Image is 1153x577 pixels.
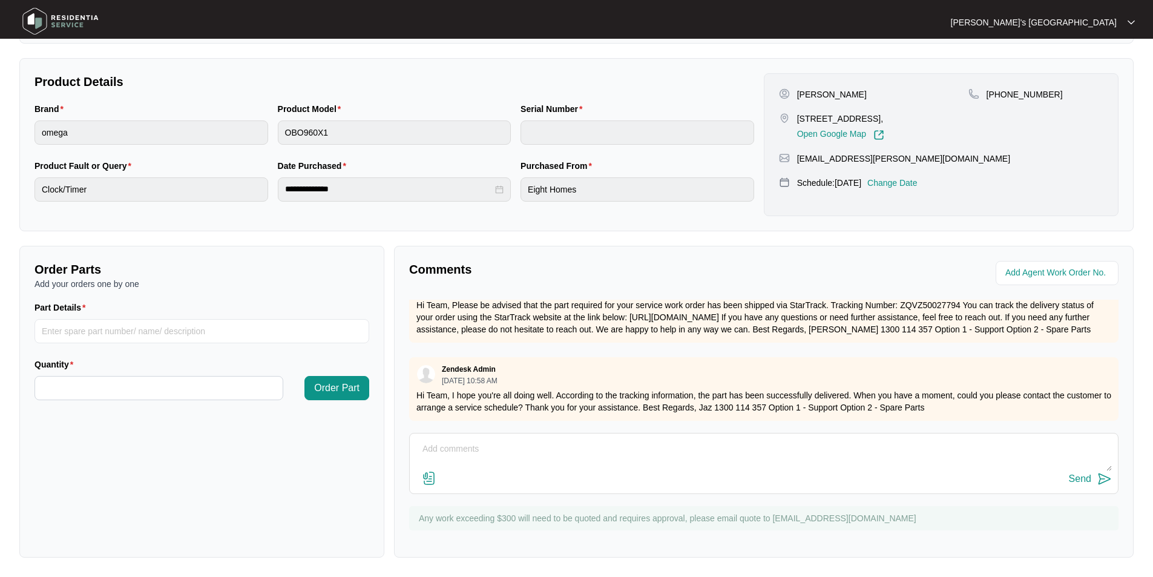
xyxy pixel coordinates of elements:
input: Product Model [278,120,511,145]
button: Send [1069,471,1112,487]
label: Quantity [34,358,78,371]
label: Part Details [34,302,91,314]
a: Open Google Map [797,130,884,140]
p: Add your orders one by one [34,278,369,290]
label: Purchased From [521,160,597,172]
p: [PERSON_NAME] [797,88,867,101]
label: Date Purchased [278,160,351,172]
label: Serial Number [521,103,587,115]
p: Order Parts [34,261,369,278]
img: file-attachment-doc.svg [422,471,436,486]
span: Order Part [314,381,360,395]
input: Brand [34,120,268,145]
img: dropdown arrow [1128,19,1135,25]
img: user.svg [417,365,435,383]
p: Hi Team, Please be advised that the part required for your service work order has been shipped vi... [416,299,1111,335]
p: [PHONE_NUMBER] [987,88,1063,101]
input: Part Details [34,319,369,343]
img: send-icon.svg [1097,472,1112,486]
input: Purchased From [521,177,754,202]
p: Change Date [867,177,918,189]
label: Product Model [278,103,346,115]
input: Quantity [35,377,283,400]
input: Date Purchased [285,183,493,196]
div: Send [1069,473,1091,484]
img: Link-External [873,130,884,140]
p: [PERSON_NAME]'s [GEOGRAPHIC_DATA] [951,16,1117,28]
img: user-pin [779,88,790,99]
label: Brand [34,103,68,115]
input: Add Agent Work Order No. [1005,266,1111,280]
p: Schedule: [DATE] [797,177,861,189]
p: Product Details [34,73,754,90]
p: Comments [409,261,755,278]
p: [EMAIL_ADDRESS][PERSON_NAME][DOMAIN_NAME] [797,153,1010,165]
p: [STREET_ADDRESS], [797,113,884,125]
label: Product Fault or Query [34,160,136,172]
p: Hi Team, I hope you're all doing well. According to the tracking information, the part has been s... [416,389,1111,414]
p: Zendesk Admin [442,364,496,374]
button: Order Part [304,376,369,400]
p: Any work exceeding $300 will need to be quoted and requires approval, please email quote to [EMAI... [419,512,1112,524]
input: Serial Number [521,120,754,145]
img: map-pin [779,177,790,188]
img: residentia service logo [18,3,103,39]
img: map-pin [779,113,790,124]
p: [DATE] 10:58 AM [442,377,498,384]
input: Product Fault or Query [34,177,268,202]
img: map-pin [779,153,790,163]
img: map-pin [968,88,979,99]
